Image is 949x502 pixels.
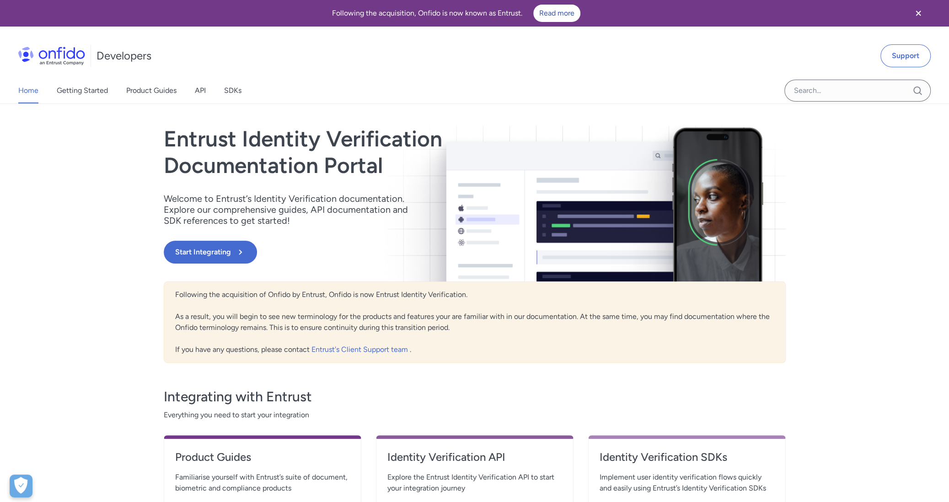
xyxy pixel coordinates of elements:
[387,450,562,472] a: Identity Verification API
[784,80,931,102] input: Onfido search input field
[57,78,108,103] a: Getting Started
[10,475,32,497] button: Open Preferences
[18,78,38,103] a: Home
[387,472,562,494] span: Explore the Entrust Identity Verification API to start your integration journey
[913,8,924,19] svg: Close banner
[18,47,85,65] img: Onfido Logo
[600,450,774,472] a: Identity Verification SDKs
[175,472,350,494] span: Familiarise yourself with Entrust’s suite of document, biometric and compliance products
[164,410,786,421] span: Everything you need to start your integration
[387,450,562,464] h4: Identity Verification API
[164,126,599,178] h1: Entrust Identity Verification Documentation Portal
[164,241,599,264] a: Start Integrating
[224,78,241,103] a: SDKs
[533,5,580,22] a: Read more
[311,345,410,354] a: Entrust's Client Support team
[164,281,786,363] div: Following the acquisition of Onfido by Entrust, Onfido is now Entrust Identity Verification. As a...
[11,5,901,22] div: Following the acquisition, Onfido is now known as Entrust.
[600,472,774,494] span: Implement user identity verification flows quickly and easily using Entrust’s Identity Verificati...
[175,450,350,464] h4: Product Guides
[901,2,935,25] button: Close banner
[97,49,151,63] h1: Developers
[126,78,177,103] a: Product Guides
[195,78,206,103] a: API
[164,193,420,226] p: Welcome to Entrust’s Identity Verification documentation. Explore our comprehensive guides, API d...
[10,475,32,497] div: Cookie Preferences
[880,44,931,67] a: Support
[175,450,350,472] a: Product Guides
[164,388,786,406] h3: Integrating with Entrust
[164,241,257,264] button: Start Integrating
[600,450,774,464] h4: Identity Verification SDKs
